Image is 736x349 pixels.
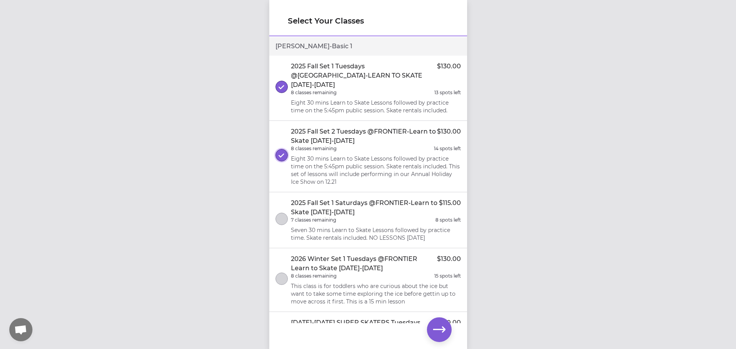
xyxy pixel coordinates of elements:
p: 14 spots left [434,146,461,152]
p: 15 spots left [434,273,461,279]
a: Open chat [9,318,32,341]
p: Seven 30 mins Learn to Skate Lessons followed by practice time. Skate rentals included. NO LESSON... [291,226,461,242]
p: 2025 Fall Set 2 Tuesdays @FRONTIER-Learn to Skate [DATE]-[DATE] [291,127,437,146]
p: 7 classes remaining [291,217,336,223]
p: Eight 30 mins Learn to Skate Lessons followed by practice time on the 5:45pm public session. Skat... [291,155,461,186]
p: $220.00 [436,318,461,337]
h1: Select Your Classes [288,15,449,26]
button: select class [275,273,288,285]
button: select class [275,149,288,161]
p: [DATE]-[DATE] SUPER SKATERS Tuesdays @FRONTIER Learn to Skate Oct [DATE] [291,318,436,337]
p: This class is for toddlers who are curious about the ice but want to take some time exploring the... [291,282,461,305]
p: 2026 Winter Set 1 Tuesdays @FRONTIER Learn to Skate [DATE]-[DATE] [291,254,437,273]
p: $130.00 [437,254,461,273]
p: 2025 Fall Set 1 Tuesdays @[GEOGRAPHIC_DATA]-LEARN TO SKATE [DATE]-[DATE] [291,62,437,90]
p: 13 spots left [434,90,461,96]
button: select class [275,81,288,93]
div: [PERSON_NAME] - Basic 1 [269,37,467,56]
p: $130.00 [437,62,461,90]
p: 8 classes remaining [291,273,337,279]
p: $115.00 [439,198,461,217]
p: 8 classes remaining [291,90,337,96]
p: Eight 30 mins Learn to Skate Lessons followed by practice time on the 5:45pm public session. Skat... [291,99,461,114]
p: 8 spots left [435,217,461,223]
p: 8 classes remaining [291,146,337,152]
button: select class [275,213,288,225]
p: $130.00 [437,127,461,146]
p: 2025 Fall Set 1 Saturdays @FRONTIER-Learn to Skate [DATE]-[DATE] [291,198,439,217]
